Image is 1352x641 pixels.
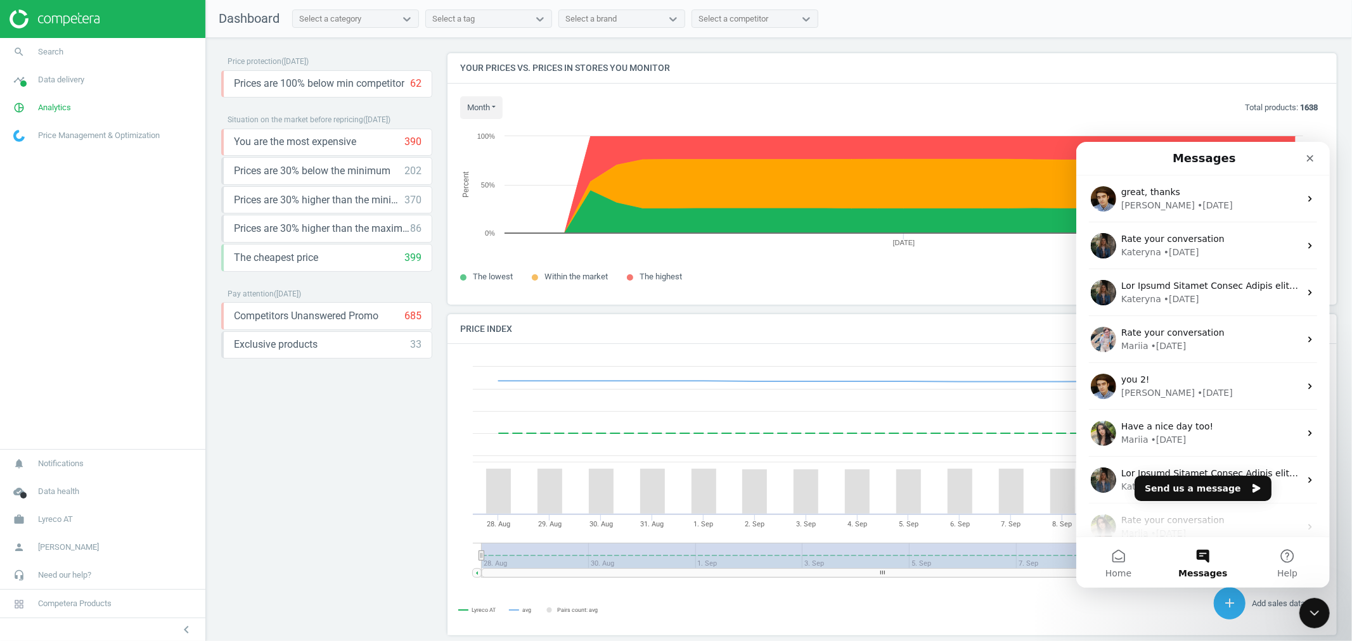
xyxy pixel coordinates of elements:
[410,77,422,91] div: 62
[38,542,99,553] span: [PERSON_NAME]
[472,607,496,613] tspan: Lyreco AT
[38,569,91,581] span: Need our help?
[699,13,768,25] div: Select a competitor
[477,132,495,140] text: 100%
[38,130,160,141] span: Price Management & Optimization
[234,338,318,352] span: Exclusive products
[404,309,422,323] div: 685
[460,96,503,119] button: month
[7,507,31,531] i: work
[363,115,390,124] span: ( [DATE] )
[641,520,664,528] tspan: 31. Aug
[234,77,404,91] span: Prices are 100% below min competitor
[485,229,495,237] text: 0%
[7,452,31,476] i: notifications
[1076,142,1330,588] iframe: Intercom live chat
[1299,598,1330,628] iframe: Intercom live chat
[1252,599,1305,608] span: Add sales data
[1001,520,1021,528] tspan: 7. Sep
[481,181,495,189] text: 50%
[404,193,422,207] div: 370
[234,222,410,236] span: Prices are 30% higher than the maximal
[950,520,970,528] tspan: 6. Sep
[38,74,84,86] span: Data delivery
[1214,587,1246,619] button: add
[228,289,274,298] span: Pay attention
[38,46,63,58] span: Search
[13,130,25,142] img: wGWNvw8QSZomAAAAABJRU5ErkJggg==
[487,520,510,528] tspan: 28. Aug
[228,115,363,124] span: Situation on the market before repricing
[796,520,816,528] tspan: 3. Sep
[544,272,608,281] span: Within the market
[38,514,73,525] span: Lyreco AT
[404,251,422,265] div: 399
[447,314,1337,344] h4: Price Index
[228,57,281,66] span: Price protection
[538,520,562,528] tspan: 29. Aug
[410,338,422,352] div: 33
[745,520,764,528] tspan: 2. Sep
[234,164,390,178] span: Prices are 30% below the minimum
[7,40,31,64] i: search
[7,68,31,92] i: timeline
[234,135,356,149] span: You are the most expensive
[299,13,361,25] div: Select a category
[10,10,100,29] img: ajHJNr6hYgQAAAAASUVORK5CYII=
[38,598,112,609] span: Competera Products
[38,102,71,113] span: Analytics
[404,135,422,149] div: 390
[522,607,531,613] tspan: avg
[274,289,301,298] span: ( [DATE] )
[410,222,422,236] div: 86
[1053,520,1072,528] tspan: 8. Sep
[447,53,1337,83] h4: Your prices vs. prices in stores you monitor
[461,171,470,198] tspan: Percent
[404,164,422,178] div: 202
[565,13,617,25] div: Select a brand
[432,13,475,25] div: Select a tag
[7,563,31,587] i: headset_mic
[693,520,713,528] tspan: 1. Sep
[1222,595,1237,611] i: add
[893,239,915,246] tspan: [DATE]
[234,251,318,265] span: The cheapest price
[38,458,84,469] span: Notifications
[847,520,867,528] tspan: 4. Sep
[234,309,378,323] span: Competitors Unanswered Promo
[179,622,194,637] i: chevron_left
[640,272,682,281] span: The highest
[7,535,31,559] i: person
[589,520,613,528] tspan: 30. Aug
[38,486,79,497] span: Data health
[7,96,31,120] i: pie_chart_outlined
